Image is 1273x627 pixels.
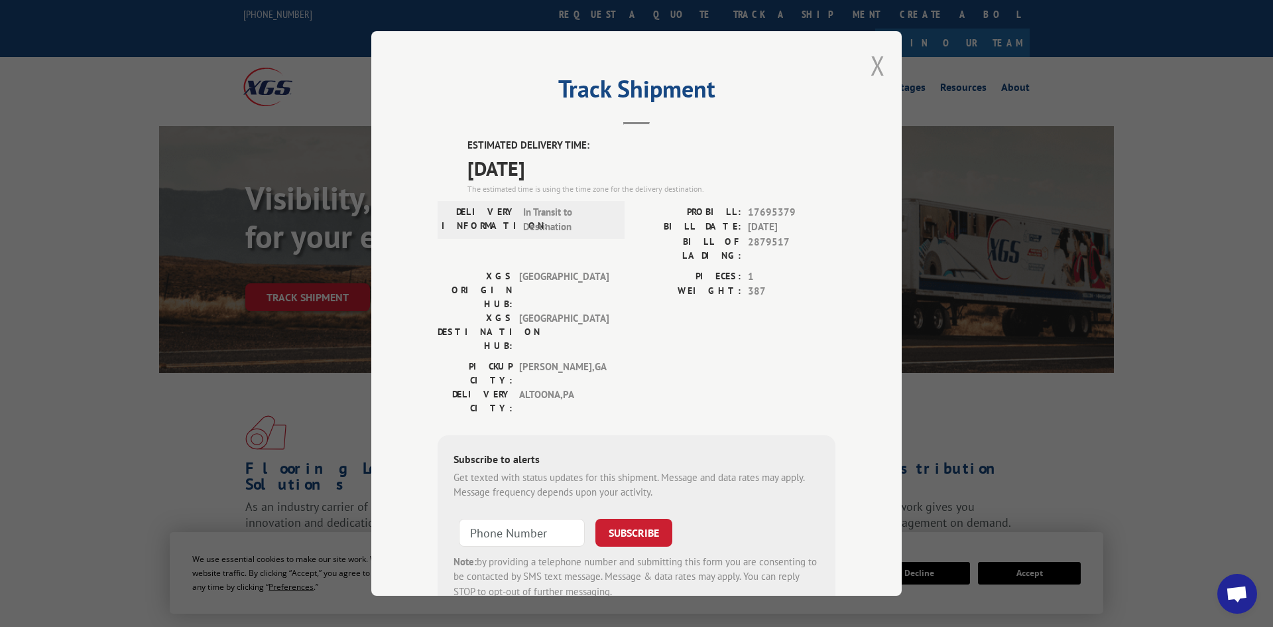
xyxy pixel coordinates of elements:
[519,360,609,387] span: [PERSON_NAME] , GA
[595,519,672,547] button: SUBSCRIBE
[519,387,609,415] span: ALTOONA , PA
[636,284,741,299] label: WEIGHT:
[748,235,835,263] span: 2879517
[454,555,477,568] strong: Note:
[438,311,513,353] label: XGS DESTINATION HUB:
[438,387,513,415] label: DELIVERY CITY:
[467,153,835,183] span: [DATE]
[454,451,819,470] div: Subscribe to alerts
[871,48,885,83] button: Close modal
[1217,574,1257,614] div: Open chat
[519,269,609,311] span: [GEOGRAPHIC_DATA]
[438,80,835,105] h2: Track Shipment
[454,470,819,500] div: Get texted with status updates for this shipment. Message and data rates may apply. Message frequ...
[748,205,835,220] span: 17695379
[438,360,513,387] label: PICKUP CITY:
[467,138,835,153] label: ESTIMATED DELIVERY TIME:
[438,269,513,311] label: XGS ORIGIN HUB:
[523,205,613,235] span: In Transit to Destination
[748,269,835,285] span: 1
[748,284,835,299] span: 387
[442,205,516,235] label: DELIVERY INFORMATION:
[636,235,741,263] label: BILL OF LADING:
[467,183,835,195] div: The estimated time is using the time zone for the delivery destination.
[748,220,835,235] span: [DATE]
[636,269,741,285] label: PIECES:
[454,555,819,600] div: by providing a telephone number and submitting this form you are consenting to be contacted by SM...
[636,205,741,220] label: PROBILL:
[519,311,609,353] span: [GEOGRAPHIC_DATA]
[459,519,585,547] input: Phone Number
[636,220,741,235] label: BILL DATE:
